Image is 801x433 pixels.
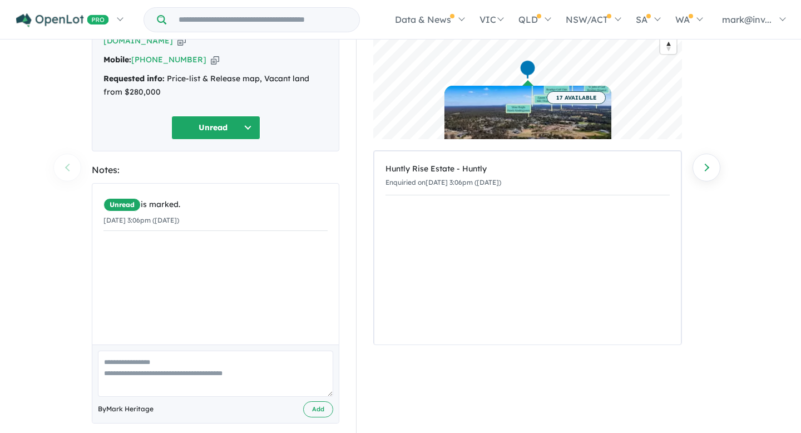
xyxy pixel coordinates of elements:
[171,116,260,140] button: Unread
[103,73,165,83] strong: Requested info:
[211,54,219,66] button: Copy
[169,8,357,32] input: Try estate name, suburb, builder or developer
[660,38,676,54] button: Reset bearing to north
[103,216,179,224] small: [DATE] 3:06pm ([DATE])
[547,91,606,104] span: 17 AVAILABLE
[722,14,772,25] span: mark@inv...
[520,60,536,80] div: Map marker
[385,163,670,176] div: Huntly Rise Estate - Huntly
[98,404,154,415] span: By Mark Heritage
[385,178,501,186] small: Enquiried on [DATE] 3:06pm ([DATE])
[16,13,109,27] img: Openlot PRO Logo White
[177,35,186,47] button: Copy
[103,72,328,99] div: Price-list & Release map, Vacant land from $280,000
[103,198,141,211] span: Unread
[103,198,328,211] div: is marked.
[103,55,131,65] strong: Mobile:
[303,401,333,417] button: Add
[444,86,611,169] a: 17 AVAILABLE
[131,55,206,65] a: [PHONE_NUMBER]
[385,157,670,195] a: Huntly Rise Estate - HuntlyEnquiried on[DATE] 3:06pm ([DATE])
[92,163,339,178] div: Notes:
